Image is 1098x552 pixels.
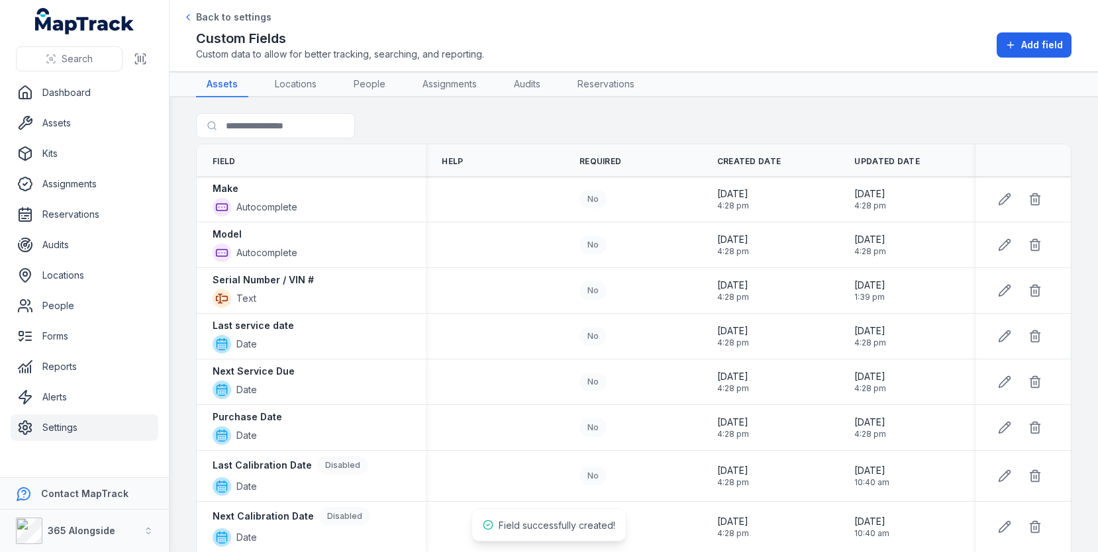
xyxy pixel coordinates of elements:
[854,156,920,167] span: Updated Date
[717,156,781,167] span: Created Date
[854,338,886,348] span: 4:28 pm
[62,52,93,66] span: Search
[854,528,889,539] span: 10:40 am
[196,48,484,61] span: Custom data to allow for better tracking, searching, and reporting.
[717,477,749,488] span: 4:28 pm
[1021,38,1063,52] span: Add field
[717,187,749,211] time: 26/08/2025, 4:28:25 pm
[717,324,749,348] time: 26/08/2025, 4:28:25 pm
[264,72,327,97] a: Locations
[854,515,889,528] span: [DATE]
[717,233,749,257] time: 26/08/2025, 4:28:25 pm
[854,246,886,257] span: 4:28 pm
[854,324,886,348] time: 26/08/2025, 4:28:25 pm
[11,262,158,289] a: Locations
[854,416,886,429] span: [DATE]
[16,46,123,71] button: Search
[717,279,749,302] time: 26/08/2025, 4:28:25 pm
[717,201,749,211] span: 4:28 pm
[717,324,749,338] span: [DATE]
[11,79,158,106] a: Dashboard
[717,515,749,528] span: [DATE]
[213,182,238,195] strong: Make
[503,72,551,97] a: Audits
[854,464,889,488] time: 29/08/2025, 10:40:02 am
[854,279,885,292] span: [DATE]
[11,201,158,228] a: Reservations
[717,464,749,488] time: 26/08/2025, 4:28:25 pm
[213,410,282,424] strong: Purchase Date
[236,338,257,351] span: Date
[717,279,749,292] span: [DATE]
[579,327,607,345] div: No
[717,528,749,539] span: 4:28 pm
[717,233,749,246] span: [DATE]
[717,464,749,477] span: [DATE]
[854,233,886,257] time: 26/08/2025, 4:28:25 pm
[35,8,134,34] a: MapTrack
[236,531,257,544] span: Date
[11,232,158,258] a: Audits
[579,190,607,208] div: No
[717,338,749,348] span: 4:28 pm
[236,292,256,305] span: Text
[579,418,607,437] div: No
[236,201,297,214] span: Autocomplete
[236,480,257,493] span: Date
[579,373,607,391] div: No
[854,416,886,439] time: 26/08/2025, 4:28:25 pm
[854,370,886,383] span: [DATE]
[854,464,889,477] span: [DATE]
[854,324,886,338] span: [DATE]
[567,72,645,97] a: Reservations
[499,520,615,531] span: Field successfully created!
[717,187,749,201] span: [DATE]
[213,273,314,287] strong: Serial Number / VIN #
[579,236,607,254] div: No
[717,429,749,439] span: 4:28 pm
[213,156,236,167] span: Field
[997,32,1072,58] button: Add field
[213,510,314,523] strong: Next Calibration Date
[854,477,889,488] span: 10:40 am
[11,353,158,380] a: Reports
[854,515,889,539] time: 29/08/2025, 10:40:06 am
[854,187,886,211] time: 26/08/2025, 4:28:25 pm
[854,279,885,302] time: 04/09/2025, 1:39:26 pm
[317,456,368,475] div: Disabled
[196,29,484,48] h2: Custom Fields
[717,370,749,383] span: [DATE]
[854,187,886,201] span: [DATE]
[717,292,749,302] span: 4:28 pm
[11,110,158,136] a: Assets
[11,384,158,410] a: Alerts
[854,383,886,394] span: 4:28 pm
[717,370,749,394] time: 26/08/2025, 4:28:25 pm
[579,281,607,300] div: No
[213,319,294,332] strong: Last service date
[196,11,272,24] span: Back to settings
[213,228,242,241] strong: Model
[854,292,885,302] span: 1:39 pm
[854,233,886,246] span: [DATE]
[717,416,749,429] span: [DATE]
[196,72,248,97] a: Assets
[717,416,749,439] time: 26/08/2025, 4:28:25 pm
[854,201,886,211] span: 4:28 pm
[717,383,749,394] span: 4:28 pm
[11,323,158,349] a: Forms
[854,370,886,394] time: 26/08/2025, 4:28:25 pm
[11,140,158,167] a: Kits
[41,488,128,499] strong: Contact MapTrack
[442,156,463,167] span: Help
[579,467,607,485] div: No
[48,525,115,536] strong: 365 Alongside
[854,429,886,439] span: 4:28 pm
[717,515,749,539] time: 26/08/2025, 4:28:25 pm
[213,365,295,378] strong: Next Service Due
[412,72,487,97] a: Assignments
[11,171,158,197] a: Assignments
[319,507,370,526] div: Disabled
[236,383,257,396] span: Date
[11,293,158,319] a: People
